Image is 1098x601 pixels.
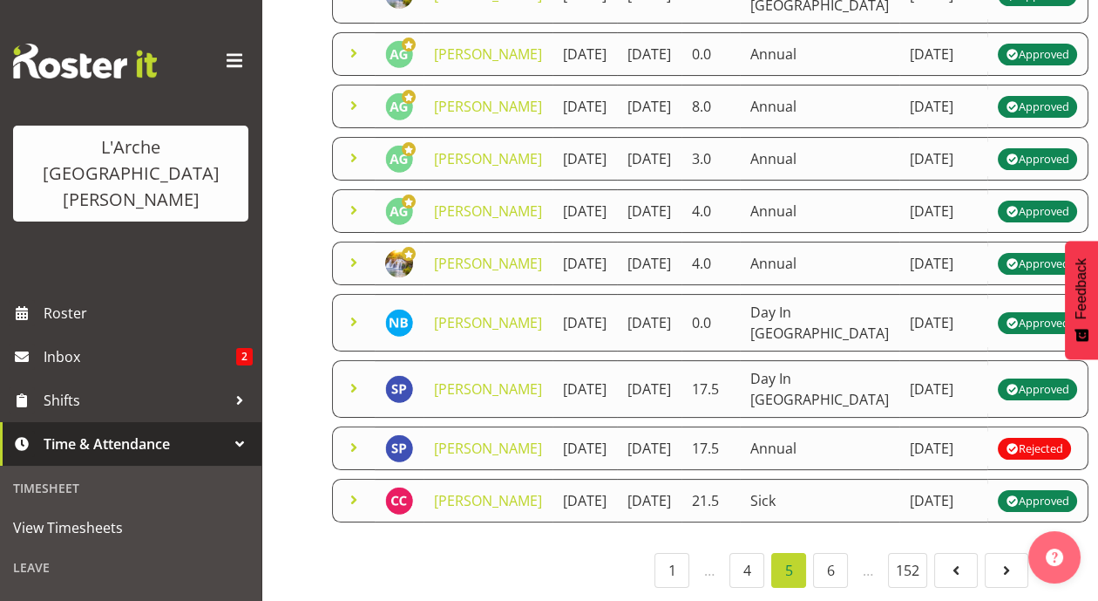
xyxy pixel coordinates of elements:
[617,32,681,76] td: [DATE]
[888,553,927,588] a: 152
[552,189,617,233] td: [DATE]
[617,189,681,233] td: [DATE]
[740,360,899,418] td: Day In [GEOGRAPHIC_DATA]
[552,294,617,352] td: [DATE]
[385,145,413,173] img: adrian-garduque52.jpg
[740,479,899,522] td: Sick
[385,249,413,277] img: aizza-garduque4b89473dfc6c768e6a566f2329987521.png
[899,32,987,76] td: [DATE]
[385,197,413,225] img: adrian-garduque52.jpg
[552,360,617,418] td: [DATE]
[434,439,542,458] a: [PERSON_NAME]
[617,85,681,128] td: [DATE]
[617,137,681,181] td: [DATE]
[552,85,617,128] td: [DATE]
[740,85,899,128] td: Annual
[13,515,248,541] span: View Timesheets
[1065,241,1098,359] button: Feedback - Show survey
[44,300,253,326] span: Roster
[681,294,740,352] td: 0.0
[1074,258,1089,319] span: Feedback
[899,137,987,181] td: [DATE]
[740,137,899,181] td: Annual
[385,487,413,515] img: crissandra-cruz10327.jpg
[44,387,227,413] span: Shifts
[552,242,617,285] td: [DATE]
[1006,148,1068,169] div: Approved
[740,294,899,352] td: Day In [GEOGRAPHIC_DATA]
[44,344,236,370] span: Inbox
[681,360,740,418] td: 17.5
[434,149,542,168] a: [PERSON_NAME]
[385,309,413,337] img: nena-barwell11370.jpg
[740,189,899,233] td: Annual
[4,470,257,506] div: Timesheet
[552,427,617,470] td: [DATE]
[4,550,257,585] div: Leave
[1006,96,1068,117] div: Approved
[30,134,231,213] div: L'Arche [GEOGRAPHIC_DATA][PERSON_NAME]
[1006,490,1068,511] div: Approved
[681,479,740,522] td: 21.5
[434,254,542,273] a: [PERSON_NAME]
[385,375,413,403] img: sanjay-prasad8811.jpg
[434,379,542,399] a: [PERSON_NAME]
[1006,379,1068,400] div: Approved
[13,44,157,79] img: Rosterit website logo
[617,479,681,522] td: [DATE]
[1006,312,1068,333] div: Approved
[434,313,542,332] a: [PERSON_NAME]
[236,348,253,365] span: 2
[681,32,740,76] td: 0.0
[552,137,617,181] td: [DATE]
[740,32,899,76] td: Annual
[434,97,542,116] a: [PERSON_NAME]
[899,360,987,418] td: [DATE]
[1006,201,1068,222] div: Approved
[434,491,542,510] a: [PERSON_NAME]
[813,553,848,588] a: 6
[899,85,987,128] td: [DATE]
[617,242,681,285] td: [DATE]
[552,479,617,522] td: [DATE]
[899,479,987,522] td: [DATE]
[434,201,542,221] a: [PERSON_NAME]
[681,242,740,285] td: 4.0
[44,431,227,457] span: Time & Attendance
[729,553,764,588] a: 4
[899,242,987,285] td: [DATE]
[4,506,257,550] a: View Timesheets
[1006,253,1068,274] div: Approved
[617,427,681,470] td: [DATE]
[899,427,987,470] td: [DATE]
[1006,44,1068,65] div: Approved
[681,189,740,233] td: 4.0
[899,189,987,233] td: [DATE]
[385,92,413,120] img: adrian-garduque52.jpg
[385,434,413,462] img: sanjay-prasad8811.jpg
[552,32,617,76] td: [DATE]
[617,360,681,418] td: [DATE]
[681,85,740,128] td: 8.0
[1006,438,1062,459] div: Rejected
[899,294,987,352] td: [DATE]
[1046,549,1063,566] img: help-xxl-2.png
[654,553,689,588] a: 1
[385,40,413,68] img: adrian-garduque52.jpg
[740,427,899,470] td: Annual
[740,242,899,285] td: Annual
[681,137,740,181] td: 3.0
[681,427,740,470] td: 17.5
[434,44,542,64] a: [PERSON_NAME]
[617,294,681,352] td: [DATE]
